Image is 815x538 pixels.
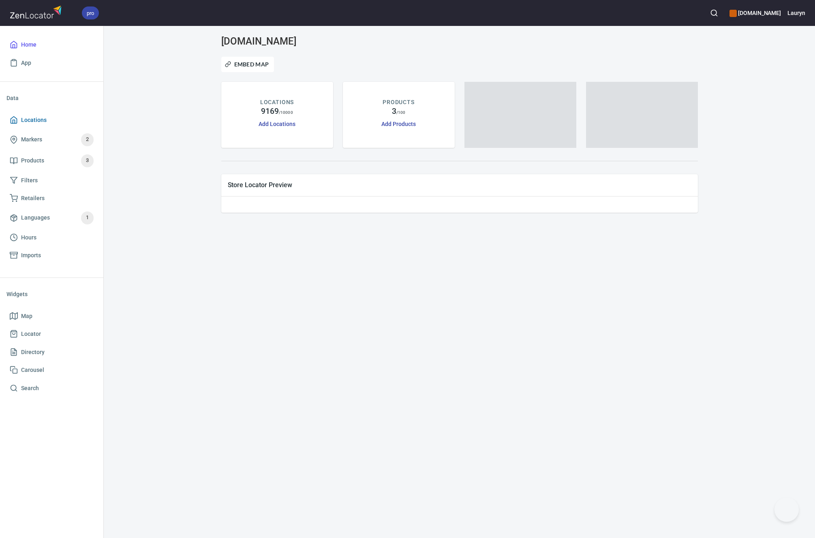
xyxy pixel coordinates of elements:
li: Data [6,88,97,108]
span: Hours [21,233,36,243]
a: Products3 [6,150,97,171]
a: Home [6,36,97,54]
a: Directory [6,343,97,361]
span: 1 [81,213,94,222]
button: Lauryn [787,4,805,22]
a: Locations [6,111,97,129]
span: 3 [81,156,94,165]
a: Search [6,379,97,397]
a: Imports [6,246,97,265]
span: Products [21,156,44,166]
button: color-CE600E [729,10,737,17]
a: Locator [6,325,97,343]
h6: [DOMAIN_NAME] [729,9,781,17]
h3: [DOMAIN_NAME] [221,36,374,47]
span: Locations [21,115,47,125]
iframe: Help Scout Beacon - Open [774,497,799,522]
span: Home [21,40,36,50]
span: Search [21,383,39,393]
button: Search [705,4,723,22]
span: Languages [21,213,50,223]
a: Markers2 [6,129,97,150]
p: LOCATIONS [260,98,294,107]
p: PRODUCTS [383,98,415,107]
div: pro [82,6,99,19]
span: Retailers [21,193,45,203]
span: pro [82,9,99,17]
h4: 9169 [261,107,279,116]
h4: 3 [392,107,396,116]
span: Filters [21,175,38,186]
a: Hours [6,228,97,247]
span: Embed Map [227,60,269,69]
span: Directory [21,347,45,357]
span: Map [21,311,32,321]
a: Map [6,307,97,325]
a: Filters [6,171,97,190]
div: Manage your apps [729,4,781,22]
h6: Lauryn [787,9,805,17]
button: Embed Map [221,57,274,72]
span: Locator [21,329,41,339]
span: 2 [81,135,94,144]
a: Add Locations [259,121,295,127]
span: Store Locator Preview [228,181,691,189]
a: Add Products [381,121,415,127]
p: / 10000 [279,109,293,115]
span: App [21,58,31,68]
a: Retailers [6,189,97,207]
img: zenlocator [10,3,64,21]
span: Markers [21,134,42,145]
a: Languages1 [6,207,97,228]
p: / 100 [396,109,405,115]
a: Carousel [6,361,97,379]
span: Carousel [21,365,44,375]
span: Imports [21,250,41,260]
li: Widgets [6,284,97,304]
a: App [6,54,97,72]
